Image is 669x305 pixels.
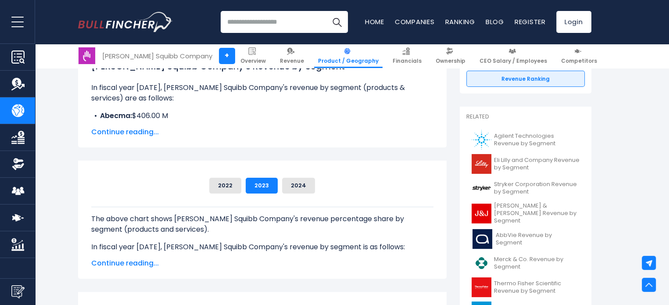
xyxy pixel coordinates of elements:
a: Home [365,17,384,26]
span: Product / Geography [318,57,379,65]
p: Related [466,113,585,121]
a: Blog [486,17,504,26]
a: Product / Geography [314,44,383,68]
a: Revenue [276,44,308,68]
img: Ownership [11,158,25,171]
a: Register [515,17,546,26]
span: Thermo Fisher Scientific Revenue by Segment [494,280,580,295]
img: SYK logo [472,178,491,198]
p: The above chart shows [PERSON_NAME] Squibb Company's revenue percentage share by segment (product... [91,214,433,235]
img: A logo [472,130,491,150]
span: Stryker Corporation Revenue by Segment [494,181,580,196]
a: Eli Lilly and Company Revenue by Segment [466,152,585,176]
li: $406.00 M [91,111,433,121]
img: Bullfincher logo [78,12,173,32]
span: CEO Salary / Employees [479,57,547,65]
span: Revenue [280,57,304,65]
p: In fiscal year [DATE], [PERSON_NAME] Squibb Company's revenue by segment is as follows: [91,242,433,252]
a: Agilent Technologies Revenue by Segment [466,128,585,152]
a: Ranking [445,17,475,26]
button: Search [326,11,348,33]
img: ABBV logo [472,229,494,249]
a: Merck & Co. Revenue by Segment [466,251,585,275]
a: AbbVie Revenue by Segment [466,227,585,251]
a: Competitors [557,44,601,68]
a: Financials [389,44,426,68]
button: 2023 [246,178,278,194]
div: [PERSON_NAME] Squibb Company [102,51,212,61]
span: Merck & Co. Revenue by Segment [494,256,580,271]
a: Overview [236,44,270,68]
span: Financials [393,57,422,65]
b: Abecma: [100,111,132,121]
span: Agilent Technologies Revenue by Segment [494,133,580,147]
a: Revenue Ranking [466,71,585,87]
a: Stryker Corporation Revenue by Segment [466,176,585,200]
span: Ownership [436,57,465,65]
button: 2024 [282,178,315,194]
img: BMY logo [79,47,95,64]
img: TMO logo [472,277,491,297]
a: + [219,48,235,64]
a: Login [556,11,591,33]
img: JNJ logo [472,204,491,223]
span: Continue reading... [91,127,433,137]
img: MRK logo [472,253,491,273]
a: Thermo Fisher Scientific Revenue by Segment [466,275,585,299]
span: Continue reading... [91,258,433,269]
a: CEO Salary / Employees [476,44,551,68]
span: Competitors [561,57,597,65]
p: In fiscal year [DATE], [PERSON_NAME] Squibb Company's revenue by segment (products & services) ar... [91,83,433,104]
a: Go to homepage [78,12,172,32]
a: [PERSON_NAME] & [PERSON_NAME] Revenue by Segment [466,200,585,227]
span: Overview [240,57,266,65]
img: LLY logo [472,154,491,174]
a: Ownership [432,44,469,68]
button: 2022 [209,178,241,194]
span: [PERSON_NAME] & [PERSON_NAME] Revenue by Segment [494,202,580,225]
span: Eli Lilly and Company Revenue by Segment [494,157,580,172]
span: AbbVie Revenue by Segment [496,232,579,247]
a: Companies [395,17,435,26]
